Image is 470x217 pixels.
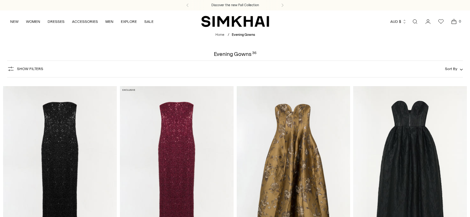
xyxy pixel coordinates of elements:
[215,33,224,37] a: Home
[457,19,463,24] span: 0
[448,15,460,28] a: Open cart modal
[26,15,40,28] a: WOMEN
[144,15,154,28] a: SALE
[121,15,137,28] a: EXPLORE
[445,65,463,72] button: Sort By
[7,64,43,74] button: Show Filters
[422,15,434,28] a: Go to the account page
[72,15,98,28] a: ACCESSORIES
[48,15,65,28] a: DRESSES
[228,32,229,38] div: /
[252,51,256,57] div: 36
[215,32,255,38] nav: breadcrumbs
[105,15,113,28] a: MEN
[17,67,43,71] span: Show Filters
[409,15,421,28] a: Open search modal
[201,15,269,27] a: SIMKHAI
[232,33,255,37] span: Evening Gowns
[211,3,259,8] a: Discover the new Fall Collection
[10,15,19,28] a: NEW
[435,15,447,28] a: Wishlist
[390,15,407,28] button: AUD $
[445,67,457,71] span: Sort By
[214,51,256,57] h1: Evening Gowns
